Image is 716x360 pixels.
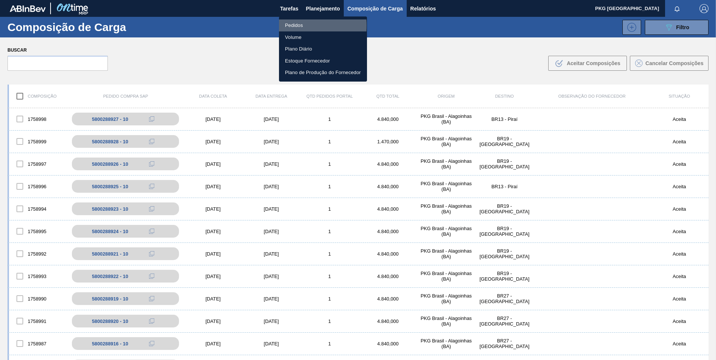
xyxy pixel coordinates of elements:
[279,55,367,67] a: Estoque Fornecedor
[279,43,367,55] a: Plano Diário
[279,19,367,31] a: Pedidos
[279,31,367,43] a: Volume
[279,67,367,79] a: Plano de Produção do Fornecedor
